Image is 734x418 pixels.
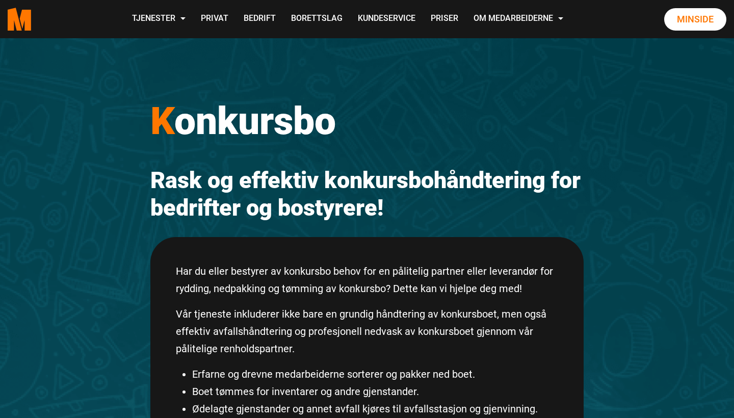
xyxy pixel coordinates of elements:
li: Erfarne og drevne medarbeiderne sorterer og pakker ned boet. [192,365,558,383]
h1: onkursbo [150,98,584,144]
p: Vår tjeneste inkluderer ikke bare en grundig håndtering av konkursboet, men også effektiv avfalls... [176,305,558,357]
a: Privat [193,1,236,37]
h2: Rask og effektiv konkursbohåndtering for bedrifter og bostyrere! [150,167,584,222]
a: Priser [423,1,466,37]
a: Tjenester [124,1,193,37]
span: K [150,98,174,143]
li: Boet tømmes for inventarer og andre gjenstander. [192,383,558,400]
a: Kundeservice [350,1,423,37]
a: Bedrift [236,1,283,37]
a: Om Medarbeiderne [466,1,571,37]
p: Har du eller bestyrer av konkursbo behov for en pålitelig partner eller leverandør for rydding, n... [176,263,558,297]
a: Minside [664,8,726,31]
li: Ødelagte gjenstander og annet avfall kjøres til avfallsstasjon og gjenvinning. [192,400,558,417]
a: Borettslag [283,1,350,37]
